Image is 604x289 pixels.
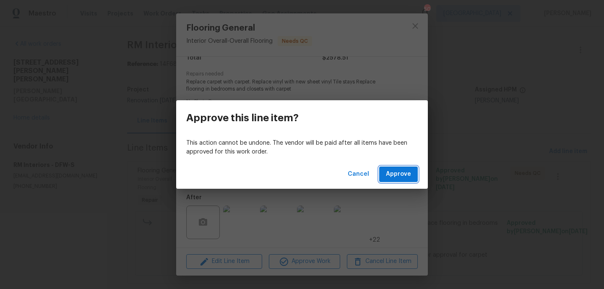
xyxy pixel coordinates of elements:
h3: Approve this line item? [186,112,299,124]
button: Cancel [344,167,372,182]
span: Approve [386,169,411,180]
span: Cancel [348,169,369,180]
button: Approve [379,167,418,182]
p: This action cannot be undone. The vendor will be paid after all items have been approved for this... [186,139,418,156]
